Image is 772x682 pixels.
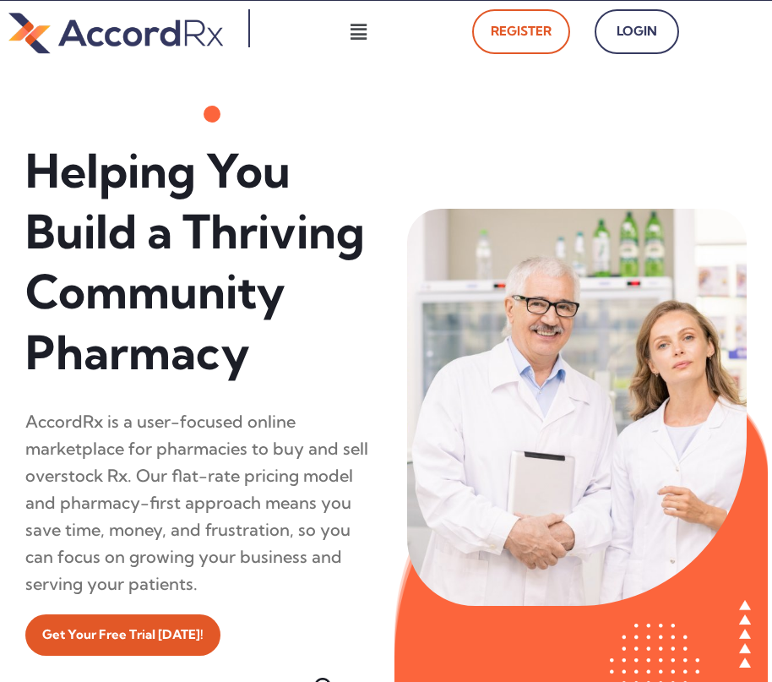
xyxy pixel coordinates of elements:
span: Register [491,19,552,44]
a: Login [595,9,679,54]
span: Get Your Free Trial [DATE]! [42,623,204,647]
img: default-logo [8,9,223,57]
h1: Helping You Build a Thriving Community Pharmacy [25,141,373,383]
div: AccordRx is a user-focused online marketplace for pharmacies to buy and sell overstock Rx. Our fl... [25,408,373,597]
span: Login [613,19,661,44]
a: Register [472,9,570,54]
a: Get Your Free Trial [DATE]! [25,614,220,656]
